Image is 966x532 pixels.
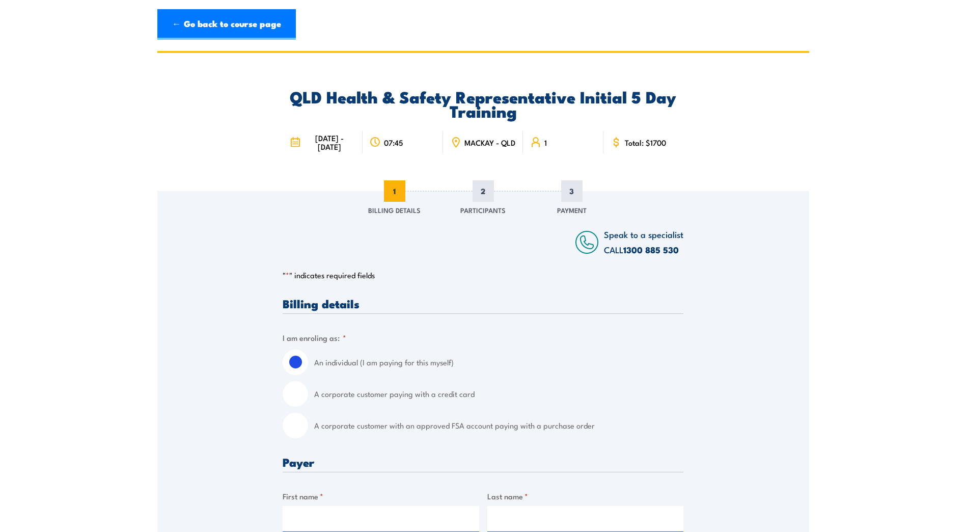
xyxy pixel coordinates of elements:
span: MACKAY - QLD [464,138,515,147]
label: A corporate customer with an approved FSA account paying with a purchase order [314,413,683,438]
span: Participants [460,205,506,215]
label: An individual (I am paying for this myself) [314,350,683,375]
label: A corporate customer paying with a credit card [314,381,683,407]
span: 3 [561,180,583,202]
h3: Payer [283,456,683,468]
legend: I am enroling as: [283,332,346,343]
span: Total: $1700 [625,138,666,147]
span: [DATE] - [DATE] [303,134,355,151]
span: 2 [473,180,494,202]
a: 1300 885 530 [623,243,679,256]
a: ← Go back to course page [157,9,296,40]
span: Payment [557,205,587,215]
span: Speak to a specialist CALL [604,228,683,256]
span: 07:45 [384,138,403,147]
p: " " indicates required fields [283,270,683,280]
h2: QLD Health & Safety Representative Initial 5 Day Training [283,89,683,118]
label: First name [283,490,479,502]
span: 1 [384,180,405,202]
label: Last name [487,490,684,502]
h3: Billing details [283,298,683,309]
span: 1 [544,138,547,147]
span: Billing Details [368,205,421,215]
